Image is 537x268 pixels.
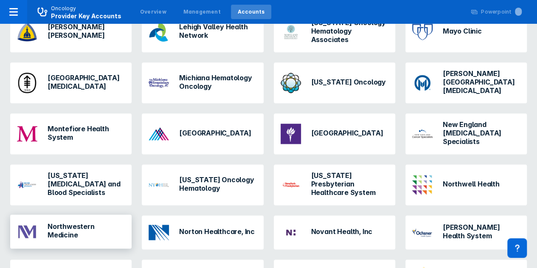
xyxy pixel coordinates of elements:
img: minnesota-oncology.png [281,73,301,93]
a: [US_STATE] Oncology [274,62,395,103]
h3: [PERSON_NAME] Health System [443,223,520,240]
a: [US_STATE] Presbyterian Healthcare System [274,164,395,205]
h3: Lehigh Valley Health Network [179,23,256,39]
a: Lehigh Valley Health Network [142,11,263,52]
a: [PERSON_NAME] [PERSON_NAME] [10,11,132,52]
a: [US_STATE] Oncology Hematology Associates [274,11,395,52]
a: [GEOGRAPHIC_DATA][MEDICAL_DATA] [10,62,132,103]
h3: [US_STATE] Oncology Hematology [179,175,256,192]
a: [GEOGRAPHIC_DATA] [274,113,395,154]
a: [GEOGRAPHIC_DATA] [142,113,263,154]
a: New England [MEDICAL_DATA] Specialists [405,113,527,154]
img: mount-sinai-hospital.png [149,124,169,144]
img: northwestern-medicine.png [17,221,37,242]
h3: Michiana Hematology Oncology [179,73,256,90]
a: Management [177,5,228,19]
img: norton-healthcare.png [149,222,169,243]
a: Novant Health, Inc [274,215,395,249]
a: [PERSON_NAME][GEOGRAPHIC_DATA][MEDICAL_DATA] [405,62,527,103]
h3: [US_STATE] Presbyterian Healthcare System [311,171,388,197]
h3: Novant Health, Inc [311,227,372,236]
img: moffitt-cancer-center.png [412,73,433,93]
h3: Norton Healthcare, Inc [179,227,255,236]
h3: [GEOGRAPHIC_DATA] [179,129,251,137]
a: Norton Healthcare, Inc [142,215,263,249]
a: Northwell Health [405,164,527,205]
div: Overview [140,8,166,16]
div: Accounts [238,8,265,16]
a: [US_STATE] Oncology Hematology [142,164,263,205]
img: northwell-health.png [412,175,433,195]
a: Montefiore Health System [10,113,132,154]
img: maryland-oncology-hematology.png [281,22,301,42]
img: new-england-cancer-specialists.png [412,124,433,144]
span: Provider Key Accounts [51,12,121,20]
h3: Montefiore Health System [48,124,125,141]
img: nyu.png [281,124,301,144]
img: lehigh-valley-health-network.png [149,22,169,42]
div: Management [183,8,221,16]
img: michiana-hematology-oncology.png [149,73,169,93]
div: Contact Support [507,238,527,258]
p: Oncology [51,5,76,12]
h3: Northwestern Medicine [48,222,125,239]
img: new-york-oncology-hematology.png [149,175,169,195]
a: Accounts [231,5,272,19]
a: [PERSON_NAME] Health System [405,215,527,249]
img: mayo-clinic.png [412,24,433,40]
a: Mayo Clinic [405,11,527,52]
img: johns-hopkins-hospital.png [17,22,37,42]
h3: [US_STATE] [MEDICAL_DATA] and Blood Specialists [48,171,125,197]
h3: [GEOGRAPHIC_DATA] [311,129,383,137]
h3: [US_STATE] Oncology [311,78,386,86]
img: montefiore-medical-center.png [17,124,37,144]
img: ny-presbyterian.png [281,175,301,195]
img: memorial-sloan-kettering.png [17,73,37,93]
h3: Northwell Health [443,180,500,188]
h3: [GEOGRAPHIC_DATA][MEDICAL_DATA] [48,73,125,90]
a: Northwestern Medicine [10,215,132,249]
a: Michiana Hematology Oncology [142,62,263,103]
img: novant-health.png [281,222,301,243]
h3: [US_STATE] Oncology Hematology Associates [311,18,388,44]
img: ochsner-health-system.png [412,222,433,243]
a: [US_STATE] [MEDICAL_DATA] and Blood Specialists [10,164,132,205]
h3: [PERSON_NAME] [PERSON_NAME] [48,23,125,39]
h3: New England [MEDICAL_DATA] Specialists [443,120,520,146]
a: Overview [133,5,173,19]
div: Powerpoint [481,8,522,16]
img: new-york-cancer-and-blood-associates.png [17,175,37,195]
h3: Mayo Clinic [443,27,482,35]
h3: [PERSON_NAME][GEOGRAPHIC_DATA][MEDICAL_DATA] [443,69,520,95]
